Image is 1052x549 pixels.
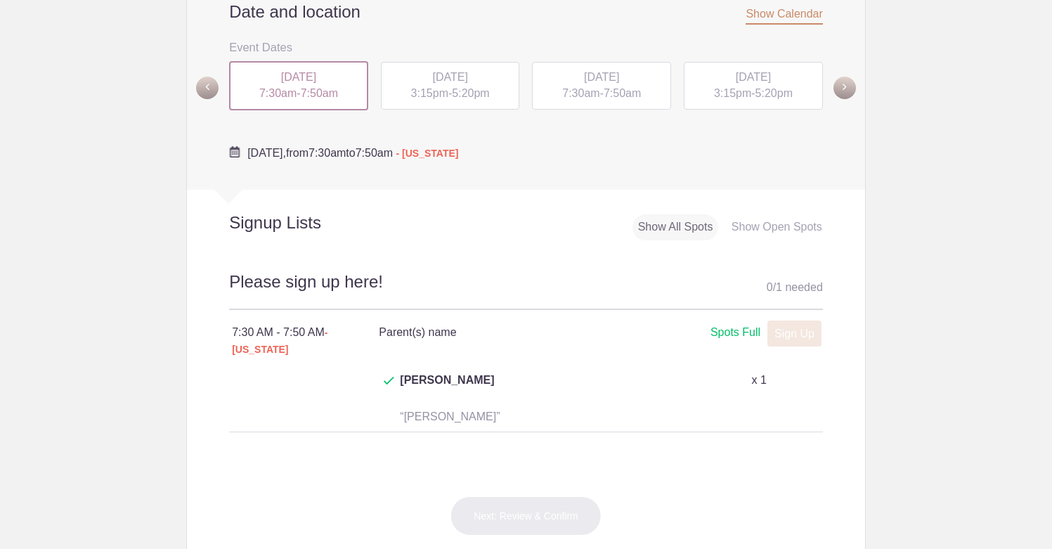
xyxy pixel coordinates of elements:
[432,71,467,83] span: [DATE]
[751,372,766,389] p: x 1
[309,147,346,159] span: 7:30am
[746,8,822,25] span: Show Calendar
[400,411,500,422] span: “[PERSON_NAME]”
[562,87,599,99] span: 7:30am
[229,37,823,58] h3: Event Dates
[683,61,824,110] button: [DATE] 3:15pm-5:20pm
[714,87,751,99] span: 3:15pm
[773,281,776,293] span: /
[229,146,240,157] img: Cal purple
[450,496,602,536] button: Next: Review & Confirm
[531,61,672,110] button: [DATE] 7:30am-7:50am
[400,372,494,406] span: [PERSON_NAME]
[381,62,520,110] div: -
[281,71,316,83] span: [DATE]
[452,87,489,99] span: 5:20pm
[384,377,394,385] img: Check dark green
[229,1,823,22] h2: Date and location
[187,212,413,233] h2: Signup Lists
[229,61,368,110] div: -
[259,87,297,99] span: 7:30am
[232,324,379,358] div: 7:30 AM - 7:50 AM
[767,277,823,298] div: 0 1 needed
[532,62,671,110] div: -
[411,87,448,99] span: 3:15pm
[247,147,458,159] span: from to
[380,61,521,110] button: [DATE] 3:15pm-5:20pm
[755,87,793,99] span: 5:20pm
[301,87,338,99] span: 7:50am
[247,147,286,159] span: [DATE],
[632,214,719,240] div: Show All Spots
[710,324,760,342] div: Spots Full
[396,148,459,159] span: - [US_STATE]
[379,324,599,341] h4: Parent(s) name
[356,147,393,159] span: 7:50am
[736,71,771,83] span: [DATE]
[726,214,828,240] div: Show Open Spots
[684,62,823,110] div: -
[228,60,369,111] button: [DATE] 7:30am-7:50am
[229,270,823,310] h2: Please sign up here!
[584,71,619,83] span: [DATE]
[604,87,641,99] span: 7:50am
